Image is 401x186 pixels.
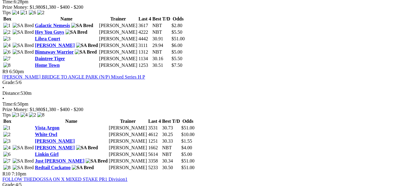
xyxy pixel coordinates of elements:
td: 1253 [138,62,151,68]
div: Prize Money: $1,980 [2,107,399,112]
span: $1,380 - $400 - $200 [43,107,84,112]
img: 2 [37,10,44,15]
img: SA Bred [13,145,34,150]
img: SA Bred [72,165,94,170]
td: 3358 [148,158,161,164]
th: Best T/D [162,118,181,124]
span: $5.50 [172,56,182,61]
td: 30.50 [162,165,181,171]
span: $5.00 [181,152,192,157]
img: 4 [3,145,11,150]
span: R9 [2,69,8,74]
img: 4 [12,10,19,15]
img: 1 [20,10,28,15]
span: 7:10pm [12,171,26,176]
img: 4 [3,43,11,48]
td: 30.51 [152,62,171,68]
td: 3111 [138,42,151,48]
td: 5614 [148,151,161,157]
span: $5.00 [172,49,182,54]
a: Home Town [35,63,59,68]
span: R10 [2,171,11,176]
img: 1 [3,125,11,131]
img: 6 [3,49,11,55]
td: 4222 [138,29,151,35]
img: SA Bred [13,158,34,164]
a: Redtail Cockatoo [35,165,71,170]
td: [PERSON_NAME] [99,42,138,48]
a: Linkin Girl [35,152,59,157]
span: Distance: [2,91,20,96]
img: SA Bred [71,23,93,28]
td: 5233 [148,165,161,171]
td: 1251 [148,138,161,144]
td: 1662 [148,145,161,151]
td: [PERSON_NAME] [108,145,147,151]
th: Odds [171,16,185,22]
a: FOLLOW THEDOGSSA ON X MIXED STAKE PR1 Division1 [2,177,127,182]
img: 3 [3,138,11,144]
img: SA Bred [13,165,34,170]
img: 2 [3,132,11,137]
span: Box [3,16,11,21]
td: [PERSON_NAME] [108,132,147,138]
img: SA Bred [13,43,34,48]
td: 30.25 [162,132,181,138]
span: $51.00 [172,36,185,41]
th: Name [35,16,98,22]
img: 7 [3,56,11,61]
img: 3 [12,112,19,118]
img: 8 [3,63,11,68]
td: NBT [152,49,171,55]
span: Time: [2,101,14,107]
div: 530m [2,91,399,96]
img: 2 [29,112,36,118]
img: 2 [3,29,11,35]
span: $6.00 [172,43,182,48]
a: Vista Argon [35,125,59,130]
div: 6:50pm [2,101,399,107]
img: SA Bred [65,29,87,35]
td: [PERSON_NAME] [99,62,138,68]
a: [PERSON_NAME] [35,145,74,150]
td: 30.33 [162,138,181,144]
td: 1312 [138,49,151,55]
img: SA Bred [76,43,98,48]
div: 5/6 [2,80,399,85]
td: NBT [162,145,181,151]
span: • [2,85,4,90]
th: Last 4 [138,16,151,22]
span: Tips [2,112,11,117]
img: 6 [3,152,11,157]
img: SA Bred [13,49,34,55]
td: 30.34 [162,158,181,164]
td: NBT [162,151,181,157]
a: [PERSON_NAME] [35,43,74,48]
th: Last 4 [148,118,161,124]
a: [PERSON_NAME] [35,138,74,144]
span: $1,380 - $400 - $200 [43,5,84,10]
img: 1 [3,23,11,28]
td: [PERSON_NAME] [99,49,138,55]
th: Best T/D [152,16,171,22]
a: Binnaway Warrior [35,49,74,54]
div: Prize Money: $1,980 [2,5,399,10]
a: [PERSON_NAME] BRIDGE TO ANGLE PARK (N/P) Mixed Series H P [2,74,145,79]
td: 3617 [138,23,151,29]
img: 4 [20,112,28,118]
span: $1.55 [181,138,192,144]
span: $51.00 [181,125,194,130]
td: [PERSON_NAME] [108,165,147,171]
th: Trainer [108,118,147,124]
span: Box [3,119,11,124]
a: Libra Court [35,36,60,41]
td: 29.94 [152,42,171,48]
td: [PERSON_NAME] [99,36,138,42]
td: 30.73 [162,125,181,131]
a: Daintree Tiger [35,56,65,61]
a: White Owl [35,132,57,137]
a: Just [PERSON_NAME] [35,158,84,163]
a: Galactic Nemesis [35,23,70,28]
td: 30.16 [152,56,171,62]
span: $51.00 [181,158,194,163]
